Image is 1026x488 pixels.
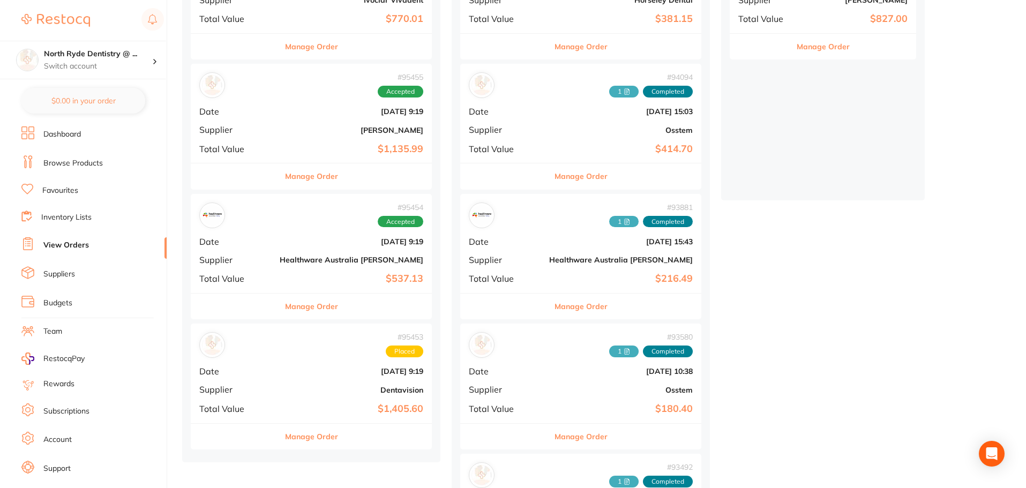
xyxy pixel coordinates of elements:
[199,107,271,116] span: Date
[43,463,71,474] a: Support
[469,404,541,414] span: Total Value
[199,366,271,376] span: Date
[202,205,222,226] img: Healthware Australia Ridley
[609,73,693,81] span: # 94094
[43,434,72,445] a: Account
[280,367,423,376] b: [DATE] 9:19
[386,333,423,341] span: # 95453
[199,255,271,265] span: Supplier
[202,335,222,355] img: Dentavision
[469,385,541,394] span: Supplier
[549,367,693,376] b: [DATE] 10:38
[43,326,62,337] a: Team
[280,386,423,394] b: Dentavision
[609,463,693,471] span: # 93492
[469,125,541,134] span: Supplier
[43,158,103,169] a: Browse Products
[43,354,85,364] span: RestocqPay
[21,14,90,27] img: Restocq Logo
[17,49,38,71] img: North Ryde Dentistry @ Macquarie Park
[471,205,492,226] img: Healthware Australia Ridley
[285,294,338,319] button: Manage Order
[386,346,423,357] span: Placed
[43,406,89,417] a: Subscriptions
[191,64,432,190] div: Henry Schein Halas#95455AcceptedDate[DATE] 9:19Supplier[PERSON_NAME]Total Value$1,135.99Manage Order
[549,256,693,264] b: Healthware Australia [PERSON_NAME]
[549,126,693,134] b: Osstem
[43,298,72,309] a: Budgets
[471,465,492,485] img: Dentavision
[469,237,541,246] span: Date
[285,34,338,59] button: Manage Order
[800,13,908,25] b: $827.00
[280,144,423,155] b: $1,135.99
[469,144,541,154] span: Total Value
[43,129,81,140] a: Dashboard
[555,34,608,59] button: Manage Order
[469,255,541,265] span: Supplier
[41,212,92,223] a: Inventory Lists
[199,385,271,394] span: Supplier
[378,216,423,228] span: Accepted
[979,441,1005,467] div: Open Intercom Messenger
[199,14,271,24] span: Total Value
[609,86,639,97] span: Received
[549,273,693,284] b: $216.49
[549,403,693,415] b: $180.40
[43,269,75,280] a: Suppliers
[609,476,639,487] span: Received
[643,346,693,357] span: Completed
[44,61,152,72] p: Switch account
[609,216,639,228] span: Received
[609,346,639,357] span: Received
[549,13,693,25] b: $381.15
[280,403,423,415] b: $1,405.60
[280,107,423,116] b: [DATE] 9:19
[21,88,145,114] button: $0.00 in your order
[549,386,693,394] b: Osstem
[609,203,693,212] span: # 93881
[469,274,541,283] span: Total Value
[43,240,89,251] a: View Orders
[191,194,432,320] div: Healthware Australia Ridley#95454AcceptedDate[DATE] 9:19SupplierHealthware Australia [PERSON_NAME...
[280,237,423,246] b: [DATE] 9:19
[469,14,541,24] span: Total Value
[199,237,271,246] span: Date
[199,144,271,154] span: Total Value
[280,273,423,284] b: $537.13
[280,13,423,25] b: $770.01
[199,404,271,414] span: Total Value
[191,324,432,449] div: Dentavision#95453PlacedDate[DATE] 9:19SupplierDentavisionTotal Value$1,405.60Manage Order
[469,366,541,376] span: Date
[42,185,78,196] a: Favourites
[549,107,693,116] b: [DATE] 15:03
[555,163,608,189] button: Manage Order
[280,126,423,134] b: [PERSON_NAME]
[378,86,423,97] span: Accepted
[643,86,693,97] span: Completed
[280,256,423,264] b: Healthware Australia [PERSON_NAME]
[378,203,423,212] span: # 95454
[549,237,693,246] b: [DATE] 15:43
[643,216,693,228] span: Completed
[44,49,152,59] h4: North Ryde Dentistry @ Macquarie Park
[549,144,693,155] b: $414.70
[643,476,693,487] span: Completed
[199,125,271,134] span: Supplier
[202,75,222,95] img: Henry Schein Halas
[555,424,608,449] button: Manage Order
[797,34,850,59] button: Manage Order
[555,294,608,319] button: Manage Order
[471,335,492,355] img: Osstem
[471,75,492,95] img: Osstem
[43,379,74,389] a: Rewards
[285,424,338,449] button: Manage Order
[738,14,792,24] span: Total Value
[21,8,90,33] a: Restocq Logo
[378,73,423,81] span: # 95455
[21,352,34,365] img: RestocqPay
[199,274,271,283] span: Total Value
[469,107,541,116] span: Date
[21,352,85,365] a: RestocqPay
[285,163,338,189] button: Manage Order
